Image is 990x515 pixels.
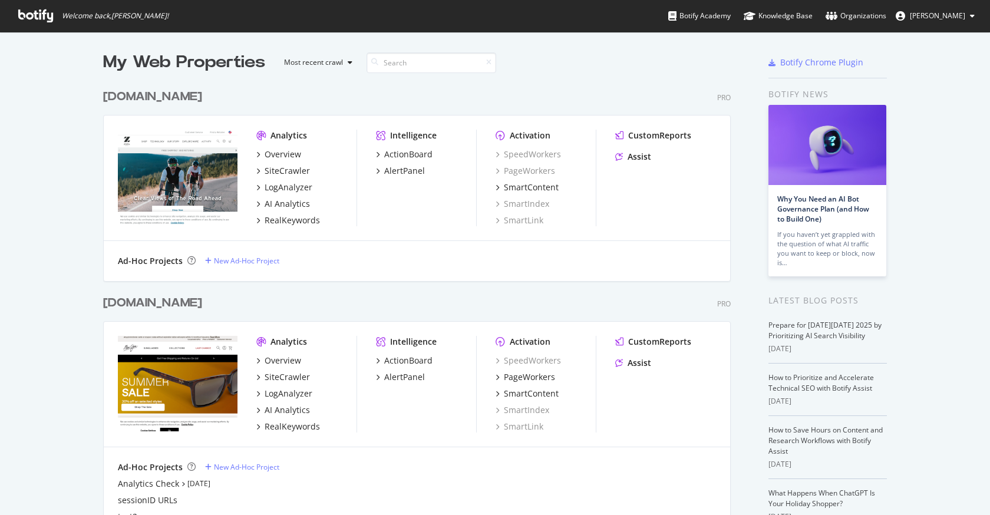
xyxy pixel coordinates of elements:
button: [PERSON_NAME] [886,6,984,25]
a: AI Analytics [256,198,310,210]
div: ActionBoard [384,148,433,160]
a: PageWorkers [496,371,555,383]
div: Botify news [768,88,887,101]
div: New Ad-Hoc Project [214,256,279,266]
div: Analytics [270,130,307,141]
a: New Ad-Hoc Project [205,256,279,266]
a: SpeedWorkers [496,148,561,160]
a: RealKeywords [256,421,320,433]
div: LogAnalyzer [265,388,312,400]
a: [DATE] [187,478,210,488]
a: ActionBoard [376,355,433,367]
a: CustomReports [615,130,691,141]
div: SmartIndex [496,198,549,210]
div: ActionBoard [384,355,433,367]
div: [DOMAIN_NAME] [103,88,202,105]
a: How to Save Hours on Content and Research Workflows with Botify Assist [768,425,883,456]
a: CustomReports [615,336,691,348]
a: SmartLink [496,421,543,433]
div: [DATE] [768,459,887,470]
div: RealKeywords [265,421,320,433]
a: SpeedWorkers [496,355,561,367]
div: Most recent crawl [284,59,343,66]
a: PageWorkers [496,165,555,177]
a: [DOMAIN_NAME] [103,88,207,105]
div: Ad-Hoc Projects [118,461,183,473]
div: Intelligence [390,336,437,348]
img: mauijim.com [118,336,237,431]
div: CustomReports [628,130,691,141]
a: AlertPanel [376,165,425,177]
div: SiteCrawler [265,371,310,383]
div: AI Analytics [265,198,310,210]
div: [DATE] [768,396,887,407]
a: SiteCrawler [256,371,310,383]
a: Prepare for [DATE][DATE] 2025 by Prioritizing AI Search Visibility [768,320,882,341]
a: LogAnalyzer [256,388,312,400]
a: [DOMAIN_NAME] [103,295,207,312]
div: Assist [628,357,651,369]
img: Zealoptics.com [118,130,237,225]
div: AlertPanel [384,371,425,383]
a: Analytics Check [118,478,179,490]
div: AI Analytics [265,404,310,416]
a: SmartLink [496,214,543,226]
div: Ad-Hoc Projects [118,255,183,267]
div: Analytics [270,336,307,348]
input: Search [367,52,496,73]
span: Welcome back, [PERSON_NAME] ! [62,11,169,21]
a: Assist [615,151,651,163]
a: Botify Chrome Plugin [768,57,863,68]
div: RealKeywords [265,214,320,226]
div: [DOMAIN_NAME] [103,295,202,312]
a: Overview [256,148,301,160]
a: How to Prioritize and Accelerate Technical SEO with Botify Assist [768,372,874,393]
div: Organizations [826,10,886,22]
div: Overview [265,148,301,160]
a: New Ad-Hoc Project [205,462,279,472]
a: LogAnalyzer [256,181,312,193]
div: Assist [628,151,651,163]
a: AlertPanel [376,371,425,383]
div: PageWorkers [504,371,555,383]
div: Overview [265,355,301,367]
div: SiteCrawler [265,165,310,177]
div: If you haven’t yet grappled with the question of what AI traffic you want to keep or block, now is… [777,230,877,268]
div: My Web Properties [103,51,265,74]
div: Pro [717,93,731,103]
div: SmartContent [504,181,559,193]
a: SmartContent [496,181,559,193]
div: CustomReports [628,336,691,348]
div: Latest Blog Posts [768,294,887,307]
a: SmartIndex [496,404,549,416]
a: RealKeywords [256,214,320,226]
div: Knowledge Base [744,10,813,22]
div: [DATE] [768,344,887,354]
div: LogAnalyzer [265,181,312,193]
div: New Ad-Hoc Project [214,462,279,472]
div: Intelligence [390,130,437,141]
a: ActionBoard [376,148,433,160]
div: Botify Academy [668,10,731,22]
div: Activation [510,130,550,141]
button: Most recent crawl [275,53,357,72]
div: Botify Chrome Plugin [780,57,863,68]
div: SmartContent [504,388,559,400]
span: Cody Walker [910,11,965,21]
div: Pro [717,299,731,309]
a: SmartContent [496,388,559,400]
a: Why You Need an AI Bot Governance Plan (and How to Build One) [777,194,869,224]
a: Assist [615,357,651,369]
a: Overview [256,355,301,367]
a: sessionID URLs [118,494,177,506]
div: AlertPanel [384,165,425,177]
div: Activation [510,336,550,348]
